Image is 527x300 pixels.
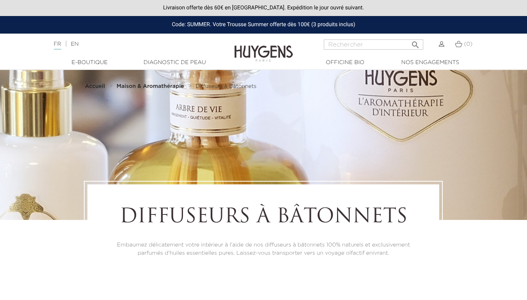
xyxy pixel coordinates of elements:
a: Officine Bio [306,59,384,67]
a: Nos engagements [391,59,469,67]
i:  [411,38,420,47]
a: E-Boutique [51,59,129,67]
a: Accueil [85,83,107,89]
strong: Accueil [85,84,105,89]
span: (0) [464,41,472,47]
input: Rechercher [324,39,423,50]
p: Embaumez délicatement votre intérieur à l'aide de nos diffuseurs à bâtonnets 100% naturels et exc... [109,241,418,257]
a: EN [71,41,78,47]
strong: Maison & Aromathérapie [117,84,184,89]
a: Diagnostic de peau [136,59,214,67]
img: Huygens [234,33,293,63]
div: | [50,39,214,49]
a: Maison & Aromathérapie [117,83,186,89]
span: Diffuseurs à Bâtonnets [195,84,256,89]
a: FR [54,41,61,50]
a: Diffuseurs à Bâtonnets [195,83,256,89]
button:  [408,37,422,48]
h1: Diffuseurs à Bâtonnets [109,206,418,229]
